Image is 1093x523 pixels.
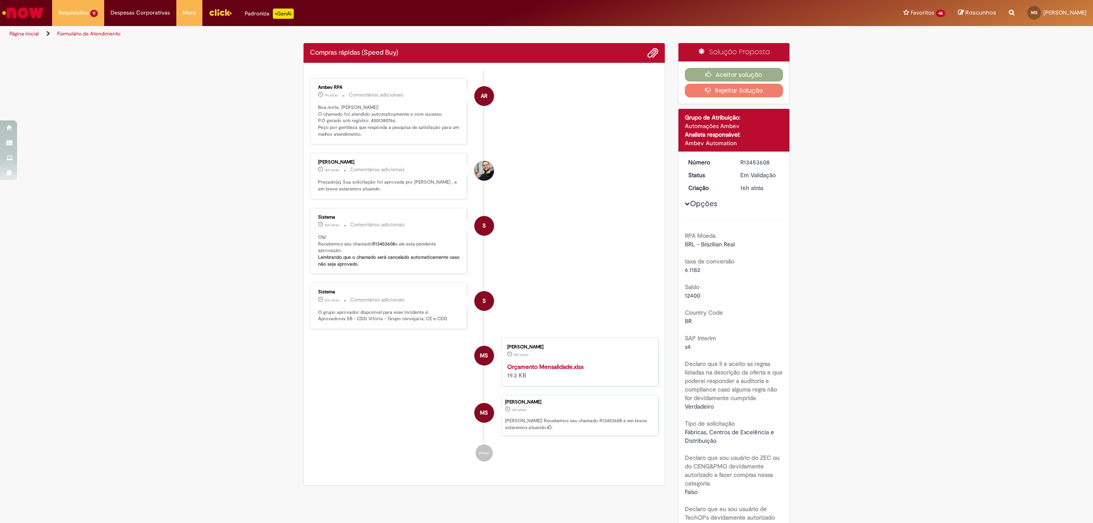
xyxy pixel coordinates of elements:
[318,85,460,90] div: Ambev RPA
[57,30,120,37] a: Formulário de Atendimento
[911,9,934,17] span: Favoritos
[685,454,780,487] b: Declaro que sou usuário do ZEC ou do CENG&PMO devidamente autorizado a fazer compras nessa catego...
[678,43,790,61] div: Solução Proposta
[90,10,98,17] span: 11
[740,184,763,192] time: 27/08/2025 16:33:39
[480,345,488,366] span: MS
[349,91,403,99] small: Comentários adicionais
[474,346,494,365] div: Maxuel de Oliveira Silva
[474,86,494,106] div: Ambev RPA
[740,171,780,179] div: Em Validação
[318,215,460,220] div: Sistema
[350,166,405,173] small: Comentários adicionais
[183,9,196,17] span: More
[318,179,460,192] p: Prezado(a), Sua solicitação foi aprovada por [PERSON_NAME] , e em breve estaremos atuando.
[685,403,714,410] span: Verdadeiro
[685,257,734,265] b: taxa de conversão
[318,309,460,322] p: O grupo aprovador disponível para esse incidente é: Aprovadores SB - CDD Vitória - Grupo cervejar...
[514,352,529,357] time: 27/08/2025 16:33:28
[318,234,460,268] p: Olá! Recebemos seu chamado e ele esta pendente aprovação.
[273,9,294,19] p: +GenAi
[310,395,658,436] li: Maxuel de Oliveira Silva
[685,317,692,325] span: BR
[209,6,232,19] img: click_logo_yellow_360x200.png
[507,345,649,350] div: [PERSON_NAME]
[324,167,339,172] time: 27/08/2025 16:53:22
[318,254,461,267] b: Lembrando que o chamado será cancelado automaticamente caso não seja aprovado.
[310,70,658,470] ul: Histórico de tíquete
[324,222,339,228] time: 27/08/2025 16:33:51
[685,139,783,147] div: Ambev Automation
[1031,10,1037,15] span: MS
[511,407,526,412] time: 27/08/2025 16:33:39
[685,428,776,444] span: Fábricas, Centros de Excelência e Distribuição
[318,104,460,138] p: Boa noite, [PERSON_NAME]! O chamado foi atendido automaticamente e com sucesso. P.O gerado sob re...
[1043,9,1087,16] span: [PERSON_NAME]
[318,160,460,165] div: [PERSON_NAME]
[740,184,763,192] span: 16h atrás
[58,9,88,17] span: Requisições
[685,488,698,496] span: Falso
[245,9,294,19] div: Padroniza
[481,86,488,106] span: AR
[9,30,39,37] a: Página inicial
[324,222,339,228] span: 16h atrás
[685,130,783,139] div: Analista responsável:
[685,283,699,291] b: Saldo
[318,289,460,295] div: Sistema
[682,158,734,167] dt: Número
[740,158,780,167] div: R13453608
[685,113,783,122] div: Grupo de Atribuição:
[324,298,339,303] time: 27/08/2025 16:33:49
[6,26,722,42] ul: Trilhas de página
[965,9,996,17] span: Rascunhos
[324,167,339,172] span: 16h atrás
[685,68,783,82] button: Aceitar solução
[740,184,780,192] div: 27/08/2025 16:33:39
[111,9,170,17] span: Despesas Corporativas
[350,296,405,304] small: Comentários adicionais
[685,122,783,130] div: Automações Ambev
[514,352,529,357] span: 16h atrás
[682,184,734,192] dt: Criação
[474,216,494,236] div: System
[958,9,996,17] a: Rascunhos
[511,407,526,412] span: 16h atrás
[507,362,649,380] div: 19.3 KB
[507,363,584,371] a: Orçamento Mensalidade.xlsx
[482,216,486,236] span: S
[480,403,488,423] span: MS
[324,93,338,98] span: 9h atrás
[350,221,405,228] small: Comentários adicionais
[474,161,494,181] div: Rodrigo Ferrante De Oliveira Pereira
[647,47,658,58] button: Adicionar anexos
[310,49,398,57] h2: Compras rápidas (Speed Buy) Histórico de tíquete
[682,171,734,179] dt: Status
[372,241,395,247] b: R13453608
[482,291,486,311] span: S
[685,292,700,299] span: 12400
[505,400,654,405] div: [PERSON_NAME]
[685,420,735,427] b: Tipo de solicitação
[685,240,735,248] span: BRL - Brazilian Real
[1,4,45,21] img: ServiceNow
[685,266,700,274] span: 6.1182
[685,334,716,342] b: SAP Interim
[324,298,339,303] span: 16h atrás
[685,360,783,402] b: Declaro que li e aceito as regras listadas na descrição da oferta e que poderei responder a audit...
[685,343,691,351] span: s4
[324,93,338,98] time: 27/08/2025 23:34:30
[685,84,783,97] button: Rejeitar Solução
[474,291,494,311] div: System
[505,418,654,431] p: [PERSON_NAME]! Recebemos seu chamado R13453608 e em breve estaremos atuando.
[474,403,494,423] div: Maxuel de Oliveira Silva
[685,309,723,316] b: Country Code
[685,232,716,240] b: RPA Moeda
[936,10,945,17] span: 46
